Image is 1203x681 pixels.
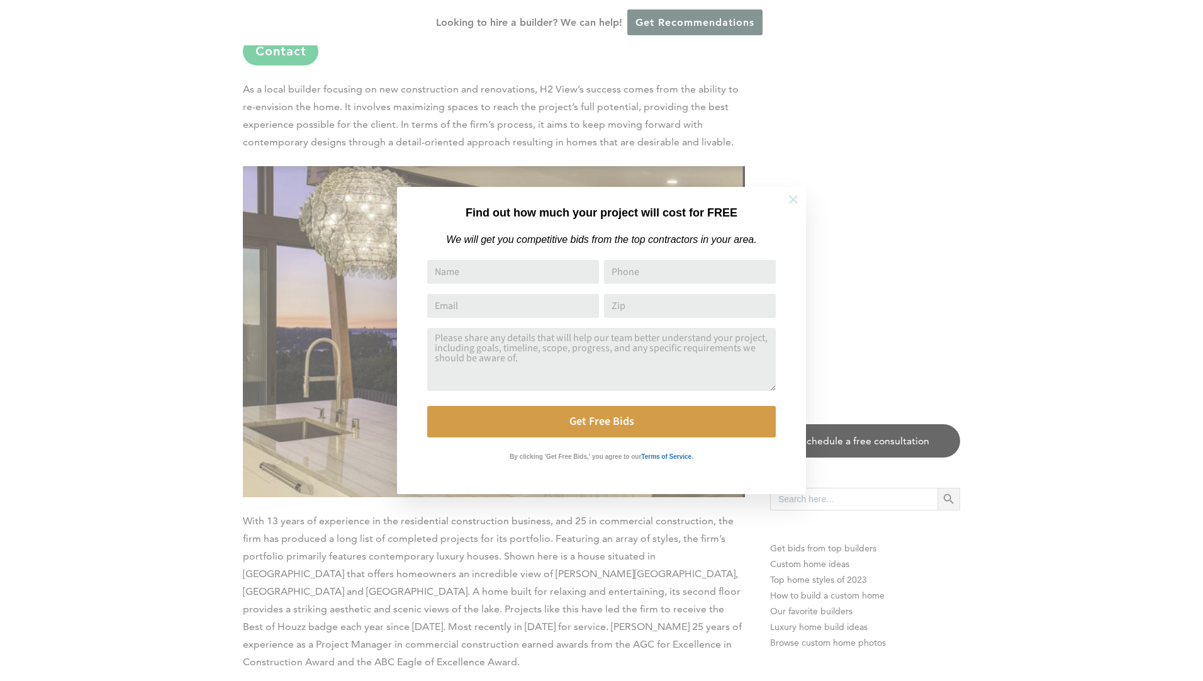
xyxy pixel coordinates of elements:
[604,260,776,284] input: Phone
[641,450,691,461] a: Terms of Service
[641,453,691,460] strong: Terms of Service
[961,590,1188,666] iframe: Drift Widget Chat Controller
[466,206,737,219] strong: Find out how much your project will cost for FREE
[427,406,776,437] button: Get Free Bids
[510,453,641,460] strong: By clicking 'Get Free Bids,' you agree to our
[427,294,599,318] input: Email Address
[771,177,815,222] button: Close
[427,260,599,284] input: Name
[446,234,756,245] em: We will get you competitive bids from the top contractors in your area.
[427,328,776,391] textarea: Comment or Message
[604,294,776,318] input: Zip
[691,453,693,460] strong: .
